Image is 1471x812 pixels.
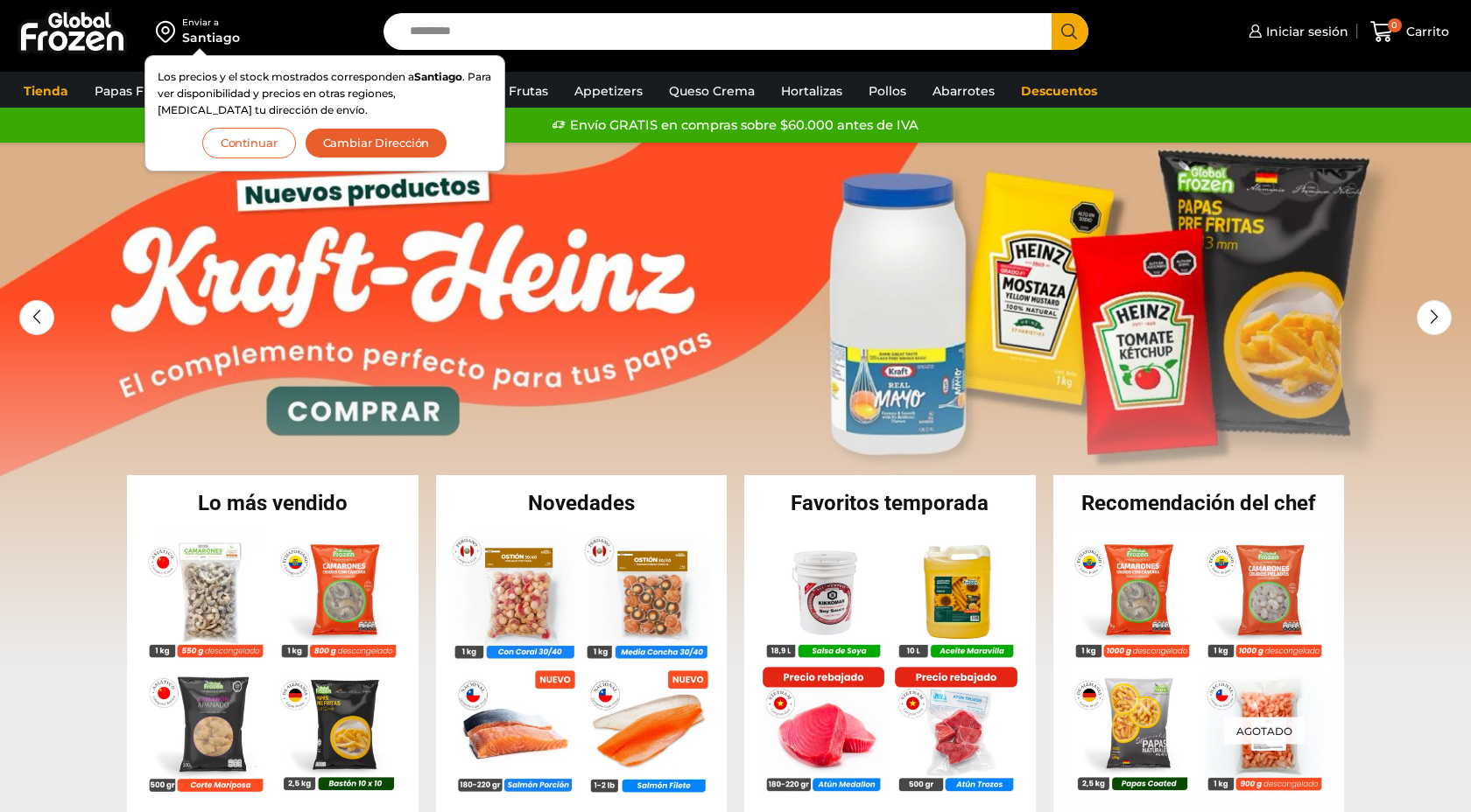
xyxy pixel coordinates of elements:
[127,493,419,514] h2: Lo más vendido
[1052,13,1088,50] button: Search button
[15,74,77,108] a: Tienda
[202,128,296,158] button: Continuar
[1012,74,1106,108] a: Descuentos
[772,74,851,108] a: Hortalizas
[1224,717,1305,745] p: Agotado
[305,128,448,158] button: Cambiar Dirección
[182,29,240,46] div: Santiago
[1402,23,1449,40] span: Carrito
[414,70,462,83] strong: Santiago
[1053,493,1345,514] h2: Recomendación del chef
[1262,23,1348,40] span: Iniciar sesión
[1244,14,1348,49] a: Iniciar sesión
[182,17,240,29] div: Enviar a
[436,493,728,514] h2: Novedades
[86,74,179,108] a: Papas Fritas
[1388,18,1402,32] span: 0
[924,74,1003,108] a: Abarrotes
[158,68,492,119] p: Los precios y el stock mostrados corresponden a . Para ver disponibilidad y precios en otras regi...
[156,17,182,46] img: address-field-icon.svg
[744,493,1036,514] h2: Favoritos temporada
[660,74,764,108] a: Queso Crema
[1366,11,1453,52] a: 0 Carrito
[566,74,651,108] a: Appetizers
[860,74,915,108] a: Pollos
